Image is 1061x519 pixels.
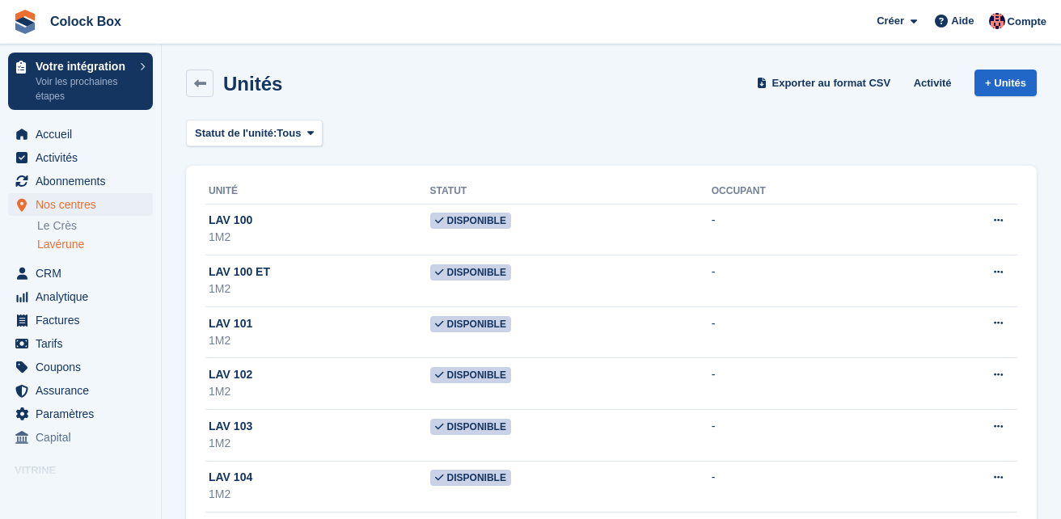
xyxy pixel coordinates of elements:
th: Occupant [712,179,900,205]
span: Disponible [430,264,511,281]
a: menu [8,332,153,355]
span: Créer [877,13,904,29]
span: Disponible [430,470,511,486]
span: LAV 104 [209,469,252,486]
th: Statut [430,179,712,205]
span: LAV 101 [209,315,252,332]
span: Aide [951,13,974,29]
span: Capital [36,426,133,449]
span: LAV 100 ET [209,264,270,281]
img: Christophe Cloysil [989,13,1005,29]
a: + Unités [974,70,1037,96]
span: Assurance [36,379,133,402]
span: LAV 103 [209,418,252,435]
span: Disponible [430,419,511,435]
td: - [712,358,900,410]
div: 1M2 [209,486,430,503]
th: Unité [205,179,430,205]
a: menu [8,379,153,402]
a: Le Crès [37,218,153,234]
span: Compte [1008,14,1046,30]
span: LAV 100 [209,212,252,229]
p: Votre intégration [36,61,132,72]
div: 1M2 [209,435,430,452]
span: Coupons [36,356,133,378]
span: Tarifs [36,332,133,355]
a: Exporter au format CSV [753,70,897,96]
span: Activités [36,146,133,169]
td: - [712,255,900,307]
a: menu [8,483,153,505]
span: Accueil [36,123,133,146]
a: menu [8,356,153,378]
a: menu [8,426,153,449]
a: menu [8,146,153,169]
span: Boutique en ligne [36,483,133,505]
div: 1M2 [209,332,430,349]
a: Colock Box [44,8,128,35]
td: - [712,306,900,358]
span: Paramètres [36,403,133,425]
a: Votre intégration Voir les prochaines étapes [8,53,153,110]
a: menu [8,193,153,216]
img: stora-icon-8386f47178a22dfd0bd8f6a31ec36ba5ce8667c1dd55bd0f319d3a0aa187defe.svg [13,10,37,34]
td: - [712,461,900,513]
span: Abonnements [36,170,133,192]
span: Disponible [430,213,511,229]
td: - [712,204,900,255]
span: Exporter au format CSV [772,75,891,91]
a: Activité [907,70,958,96]
span: Tous [277,125,301,141]
a: menu [8,309,153,331]
span: Disponible [430,316,511,332]
a: menu [8,285,153,308]
div: 1M2 [209,281,430,297]
a: menu [8,123,153,146]
h2: Unités [223,73,282,95]
span: Vitrine [15,462,161,479]
td: - [712,410,900,462]
span: Statut de l'unité: [195,125,277,141]
p: Voir les prochaines étapes [36,74,132,103]
span: LAV 102 [209,366,252,383]
a: menu [8,403,153,425]
span: Disponible [430,367,511,383]
div: 1M2 [209,229,430,246]
span: Analytique [36,285,133,308]
span: CRM [36,262,133,285]
span: Factures [36,309,133,331]
a: Lavérune [37,237,153,252]
a: menu [8,262,153,285]
span: Nos centres [36,193,133,216]
div: 1M2 [209,383,430,400]
button: Statut de l'unité: Tous [186,120,323,146]
a: menu [8,170,153,192]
